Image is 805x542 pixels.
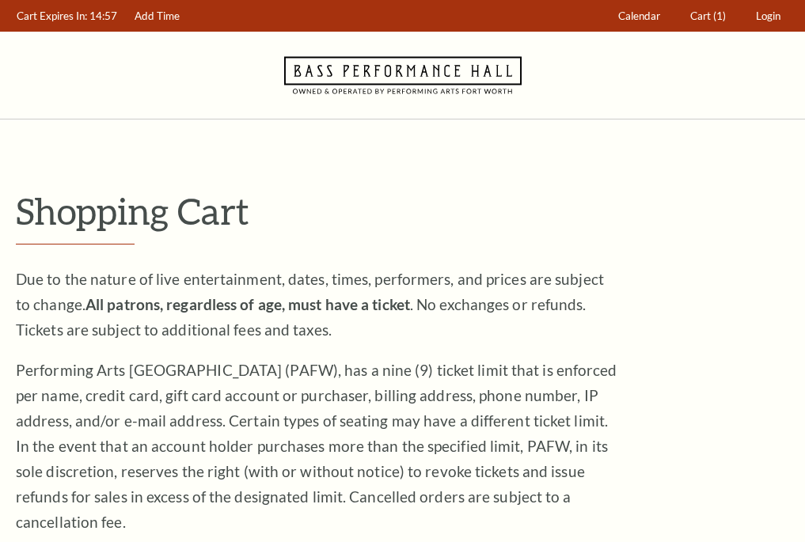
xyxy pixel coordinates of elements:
[16,358,617,535] p: Performing Arts [GEOGRAPHIC_DATA] (PAFW), has a nine (9) ticket limit that is enforced per name, ...
[618,9,660,22] span: Calendar
[17,9,87,22] span: Cart Expires In:
[16,270,604,339] span: Due to the nature of live entertainment, dates, times, performers, and prices are subject to chan...
[749,1,788,32] a: Login
[756,9,780,22] span: Login
[89,9,117,22] span: 14:57
[683,1,734,32] a: Cart (1)
[16,191,789,231] p: Shopping Cart
[713,9,726,22] span: (1)
[127,1,188,32] a: Add Time
[85,295,410,313] strong: All patrons, regardless of age, must have a ticket
[690,9,711,22] span: Cart
[611,1,668,32] a: Calendar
